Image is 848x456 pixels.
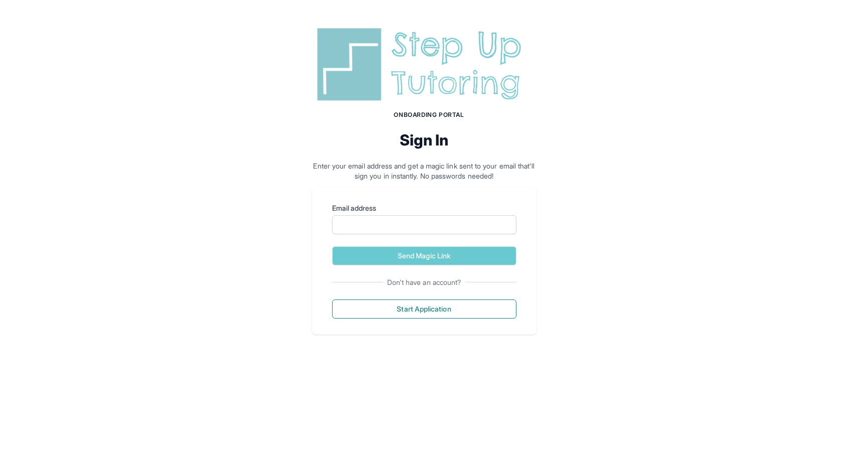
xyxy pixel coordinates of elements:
button: Send Magic Link [332,246,516,265]
span: Don't have an account? [383,277,465,287]
h2: Sign In [312,131,536,149]
button: Start Application [332,299,516,319]
img: Step Up Tutoring horizontal logo [312,24,536,105]
h1: Onboarding Portal [322,111,536,119]
label: Email address [332,203,516,213]
p: Enter your email address and get a magic link sent to your email that'll sign you in instantly. N... [312,161,536,181]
